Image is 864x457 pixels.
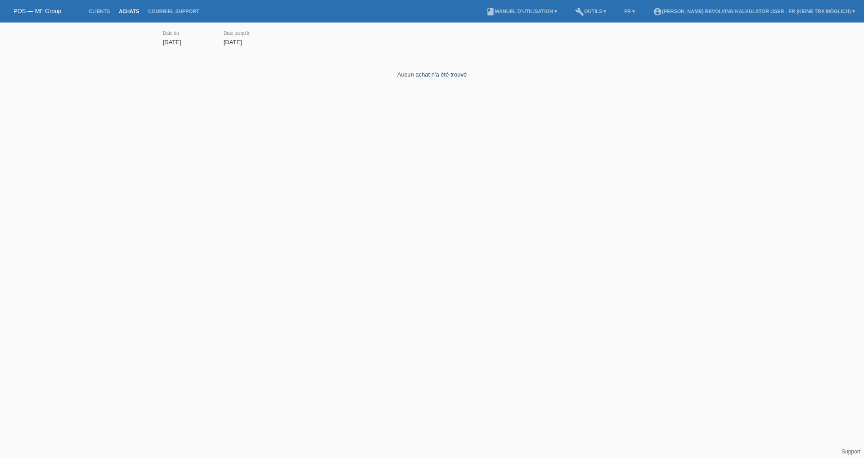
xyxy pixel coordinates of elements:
[571,9,611,14] a: buildOutils ▾
[486,7,495,16] i: book
[648,9,859,14] a: account_circle[PERSON_NAME] Revolving Kalkulator User - FR (keine TRX möglich) ▾
[114,9,144,14] a: Achats
[620,9,639,14] a: FR ▾
[653,7,662,16] i: account_circle
[162,58,702,78] div: Aucun achat n'a été trouvé
[84,9,114,14] a: Clients
[841,448,860,455] a: Support
[481,9,562,14] a: bookManuel d’utilisation ▾
[575,7,584,16] i: build
[144,9,203,14] a: Courriel Support
[13,8,61,14] a: POS — MF Group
